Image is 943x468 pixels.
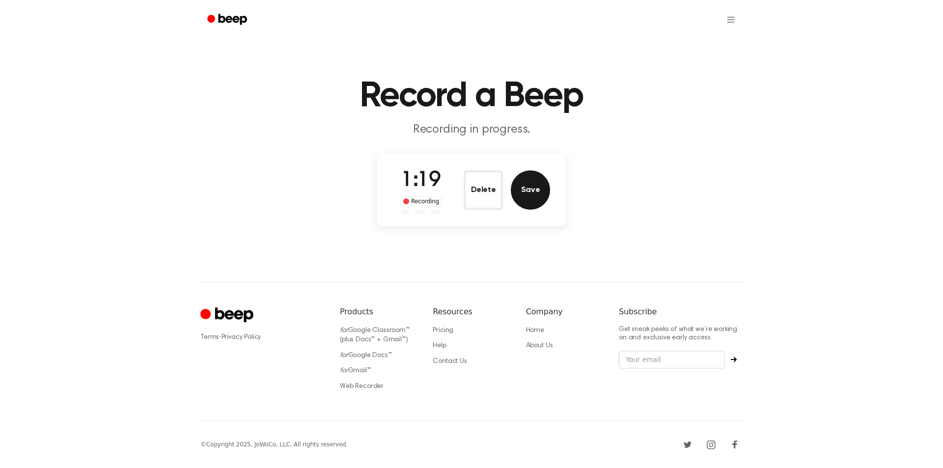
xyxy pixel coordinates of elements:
button: Subscribe [725,357,743,362]
p: Get sneak peeks of what we’re working on and exclusive early access. [619,326,743,343]
h1: Record a Beep [220,79,723,114]
i: for [340,367,348,374]
a: Privacy Policy [222,334,261,341]
a: Instagram [703,437,719,452]
a: forGoogle Docs™ [340,352,392,359]
a: Cruip [200,306,256,325]
i: for [340,352,348,359]
a: Facebook [727,437,743,452]
div: © Copyright 2025, JoWoCo, LLC. All rights reserved. [200,440,348,449]
input: Your email [619,351,725,369]
button: Delete Audio Record [464,170,503,210]
a: Pricing [433,327,453,334]
div: · [200,332,324,342]
a: About Us [526,342,553,349]
a: forGoogle Classroom™ (plus Docs™ + Gmail™) [340,327,410,344]
a: Home [526,327,544,334]
a: Web Recorder [340,383,384,390]
a: Contact Us [433,358,467,365]
a: forGmail™ [340,367,371,374]
a: Terms [200,334,219,341]
a: Twitter [680,437,695,452]
button: Save Audio Record [511,170,550,210]
a: Beep [200,10,256,29]
h6: Products [340,306,417,318]
p: Recording in progress. [283,122,660,138]
h6: Company [526,306,603,318]
i: for [340,327,348,334]
span: 1:19 [401,170,441,191]
button: Open menu [719,8,743,31]
h6: Resources [433,306,510,318]
div: Recording [401,196,442,206]
a: Help [433,342,446,349]
h6: Subscribe [619,306,743,318]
